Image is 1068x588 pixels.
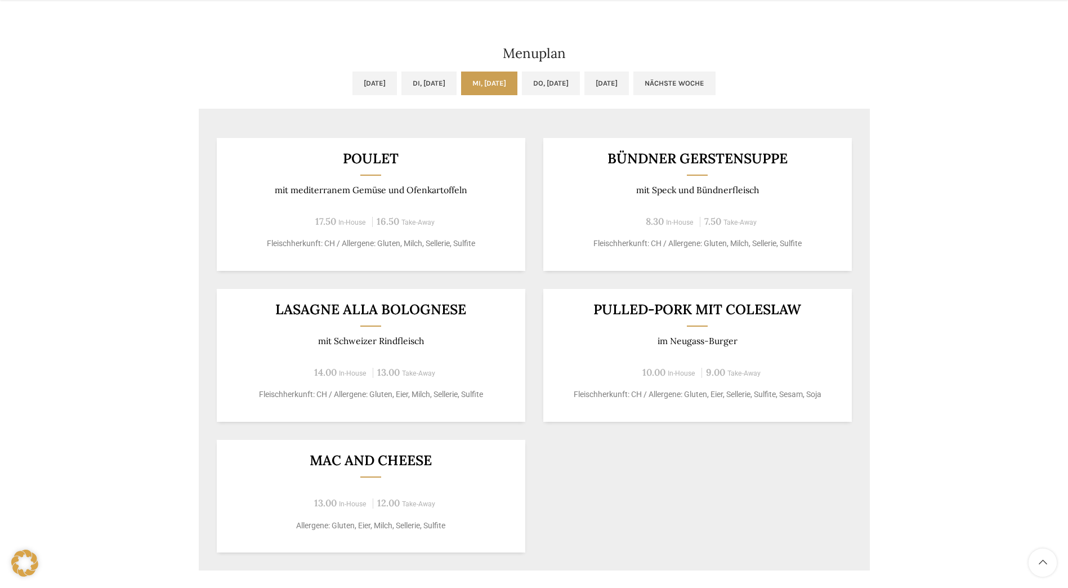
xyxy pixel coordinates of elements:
[314,366,337,378] span: 14.00
[230,453,511,467] h3: Mac and Cheese
[315,215,336,228] span: 17.50
[666,219,694,226] span: In-House
[727,369,761,377] span: Take-Away
[339,500,367,508] span: In-House
[584,72,629,95] a: [DATE]
[314,497,337,509] span: 13.00
[377,215,399,228] span: 16.50
[377,497,400,509] span: 12.00
[230,389,511,400] p: Fleischherkunft: CH / Allergene: Gluten, Eier, Milch, Sellerie, Sulfite
[668,369,695,377] span: In-House
[230,302,511,317] h3: LASAGNE ALLA BOLOGNESE
[557,238,838,250] p: Fleischherkunft: CH / Allergene: Gluten, Milch, Sellerie, Sulfite
[230,152,511,166] h3: Poulet
[230,336,511,346] p: mit Schweizer Rindfleisch
[402,500,435,508] span: Take-Away
[522,72,580,95] a: Do, [DATE]
[401,72,457,95] a: Di, [DATE]
[646,215,664,228] span: 8.30
[199,47,870,60] h2: Menuplan
[230,520,511,532] p: Allergene: Gluten, Eier, Milch, Sellerie, Sulfite
[461,72,517,95] a: Mi, [DATE]
[339,369,367,377] span: In-House
[706,366,725,378] span: 9.00
[402,369,435,377] span: Take-Away
[633,72,716,95] a: Nächste Woche
[557,185,838,195] p: mit Speck und Bündnerfleisch
[642,366,665,378] span: 10.00
[704,215,721,228] span: 7.50
[338,219,366,226] span: In-House
[557,336,838,346] p: im Neugass-Burger
[557,302,838,317] h3: Pulled-Pork mit Coleslaw
[557,152,838,166] h3: Bündner Gerstensuppe
[557,389,838,400] p: Fleischherkunft: CH / Allergene: Gluten, Eier, Sellerie, Sulfite, Sesam, Soja
[723,219,757,226] span: Take-Away
[1029,549,1057,577] a: Scroll to top button
[230,238,511,250] p: Fleischherkunft: CH / Allergene: Gluten, Milch, Sellerie, Sulfite
[377,366,400,378] span: 13.00
[230,185,511,195] p: mit mediterranem Gemüse und Ofenkartoffeln
[401,219,435,226] span: Take-Away
[352,72,397,95] a: [DATE]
